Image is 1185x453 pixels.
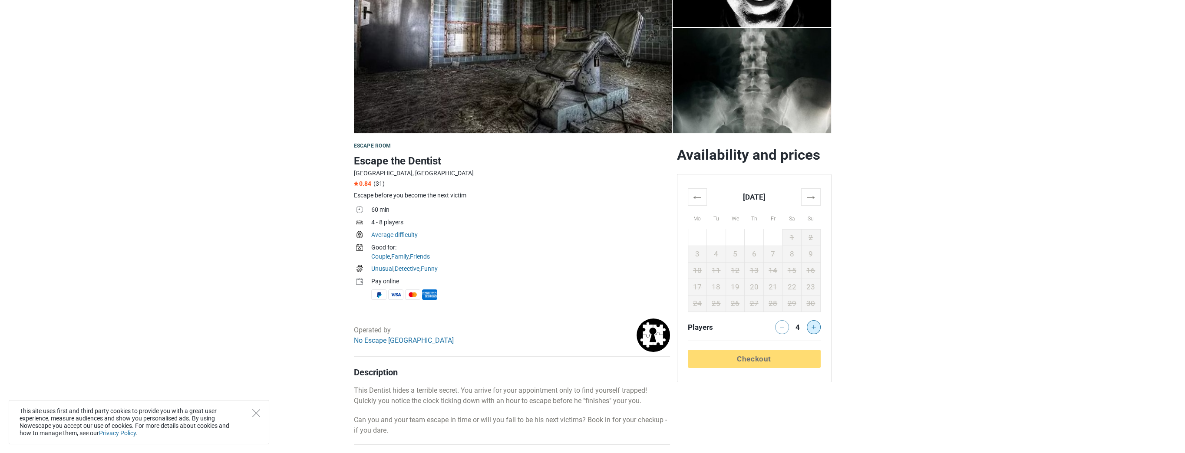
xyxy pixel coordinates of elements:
[371,253,390,260] a: Couple
[801,229,820,246] td: 2
[354,325,454,346] div: Operated by
[782,279,802,295] td: 22
[373,180,385,187] span: (31)
[9,400,269,444] div: This site uses first and third party cookies to provide you with a great user experience, measure...
[354,367,670,377] h4: Description
[707,188,802,205] th: [DATE]
[782,262,802,279] td: 15
[354,143,391,149] span: Escape room
[673,28,832,133] img: Escape the Dentist photo 5
[421,265,438,272] a: Funny
[745,205,764,229] th: Th
[688,205,707,229] th: Mo
[99,430,136,437] a: Privacy Policy
[395,265,419,272] a: Detective
[688,279,707,295] td: 17
[726,279,745,295] td: 19
[726,205,745,229] th: We
[252,409,260,417] button: Close
[688,246,707,262] td: 3
[726,246,745,262] td: 5
[745,295,764,312] td: 27
[371,242,670,263] td: , ,
[354,181,358,186] img: Star
[371,277,670,286] div: Pay online
[688,295,707,312] td: 24
[354,153,670,169] h1: Escape the Dentist
[801,295,820,312] td: 30
[763,246,782,262] td: 7
[707,205,726,229] th: Tu
[792,320,803,332] div: 4
[354,191,670,200] div: Escape before you become the next victim
[410,253,430,260] a: Friends
[673,28,832,133] a: Escape the Dentist photo 4
[726,295,745,312] td: 26
[707,246,726,262] td: 4
[707,295,726,312] td: 25
[782,246,802,262] td: 8
[763,295,782,312] td: 28
[801,279,820,295] td: 23
[801,205,820,229] th: Su
[782,295,802,312] td: 29
[391,253,409,260] a: Family
[371,217,670,230] td: 4 - 8 players
[354,415,670,436] p: Can you and your team escape in time or will you fall to be his next victims? Book in for your ch...
[354,180,371,187] span: 0.84
[782,205,802,229] th: Sa
[801,262,820,279] td: 16
[371,204,670,217] td: 60 min
[677,146,832,164] h2: Availability and prices
[688,188,707,205] th: ←
[354,385,670,406] p: This Dentist hides a terrible secret. You arrive for your appointment only to find yourself trapp...
[405,289,420,300] span: MasterCard
[726,262,745,279] td: 12
[371,289,386,300] span: PayPal
[763,279,782,295] td: 21
[637,318,670,352] img: f4f6dce2f3a0f9dal.png
[782,229,802,246] td: 1
[354,169,670,178] div: [GEOGRAPHIC_DATA], [GEOGRAPHIC_DATA]
[707,262,726,279] td: 11
[688,262,707,279] td: 10
[354,336,454,345] a: No Escape [GEOGRAPHIC_DATA]
[707,279,726,295] td: 18
[763,205,782,229] th: Fr
[801,246,820,262] td: 9
[371,265,393,272] a: Unusual
[371,243,670,252] div: Good for:
[371,231,418,238] a: Average difficulty
[745,246,764,262] td: 6
[684,320,754,334] div: Players
[763,262,782,279] td: 14
[388,289,403,300] span: Visa
[745,279,764,295] td: 20
[371,263,670,276] td: , ,
[801,188,820,205] th: →
[422,289,437,300] span: American Express
[745,262,764,279] td: 13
